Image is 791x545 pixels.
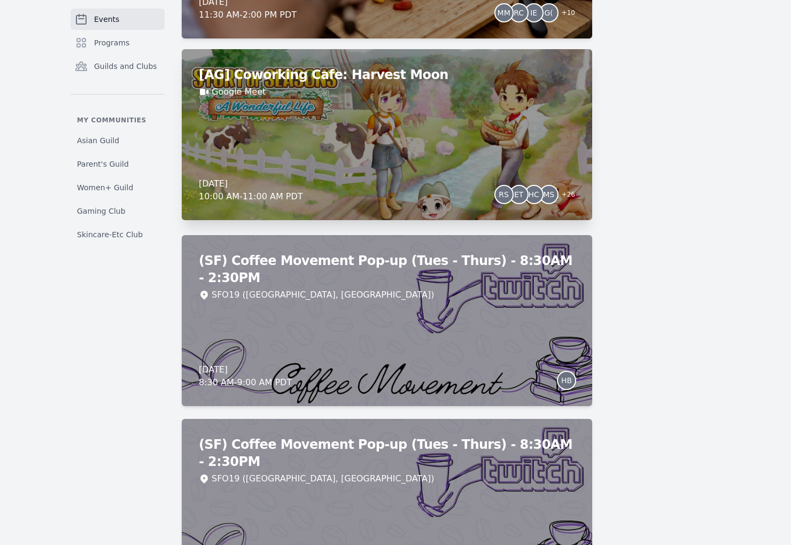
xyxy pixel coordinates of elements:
div: SFO19 ([GEOGRAPHIC_DATA], [GEOGRAPHIC_DATA]) [212,472,434,485]
span: HB [561,377,572,384]
span: G( [545,9,553,17]
span: RC [514,9,524,17]
a: Asian Guild [71,131,165,150]
span: + 26 [555,188,575,203]
a: Google Meet [212,85,266,98]
span: RS [499,191,509,198]
a: Programs [71,32,165,53]
span: Parent's Guild [77,159,129,169]
span: MS [543,191,554,198]
p: My communities [71,116,165,124]
a: Events [71,9,165,30]
span: Programs [94,37,129,48]
h2: (SF) Coffee Movement Pop-up (Tues - Thurs) - 8:30AM - 2:30PM [199,252,575,286]
a: Women+ Guild [71,178,165,197]
span: Gaming Club [77,206,126,216]
span: MM [498,9,510,17]
a: Guilds and Clubs [71,56,165,77]
a: Skincare-Etc Club [71,225,165,244]
div: SFO19 ([GEOGRAPHIC_DATA], [GEOGRAPHIC_DATA]) [212,289,434,301]
span: Skincare-Etc Club [77,229,143,240]
span: IE [530,9,537,17]
span: ET [514,191,523,198]
a: [AG] Coworking Cafe: Harvest MoonGoogle Meet[DATE]10:00 AM-11:00 AM PDTRSETHCMS+26 [182,49,592,220]
nav: Sidebar [71,9,165,244]
a: (SF) Coffee Movement Pop-up (Tues - Thurs) - 8:30AM - 2:30PMSFO19 ([GEOGRAPHIC_DATA], [GEOGRAPHIC... [182,235,592,406]
span: Guilds and Clubs [94,61,157,72]
h2: (SF) Coffee Movement Pop-up (Tues - Thurs) - 8:30AM - 2:30PM [199,436,575,470]
span: Asian Guild [77,135,119,146]
a: Parent's Guild [71,154,165,174]
div: [DATE] 10:00 AM - 11:00 AM PDT [199,177,303,203]
div: [DATE] 8:30 AM - 9:00 AM PDT [199,363,292,389]
span: Women+ Guild [77,182,133,193]
span: HC [529,191,539,198]
h2: [AG] Coworking Cafe: Harvest Moon [199,66,575,83]
span: Events [94,14,119,25]
span: + 10 [555,6,575,21]
a: Gaming Club [71,201,165,221]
